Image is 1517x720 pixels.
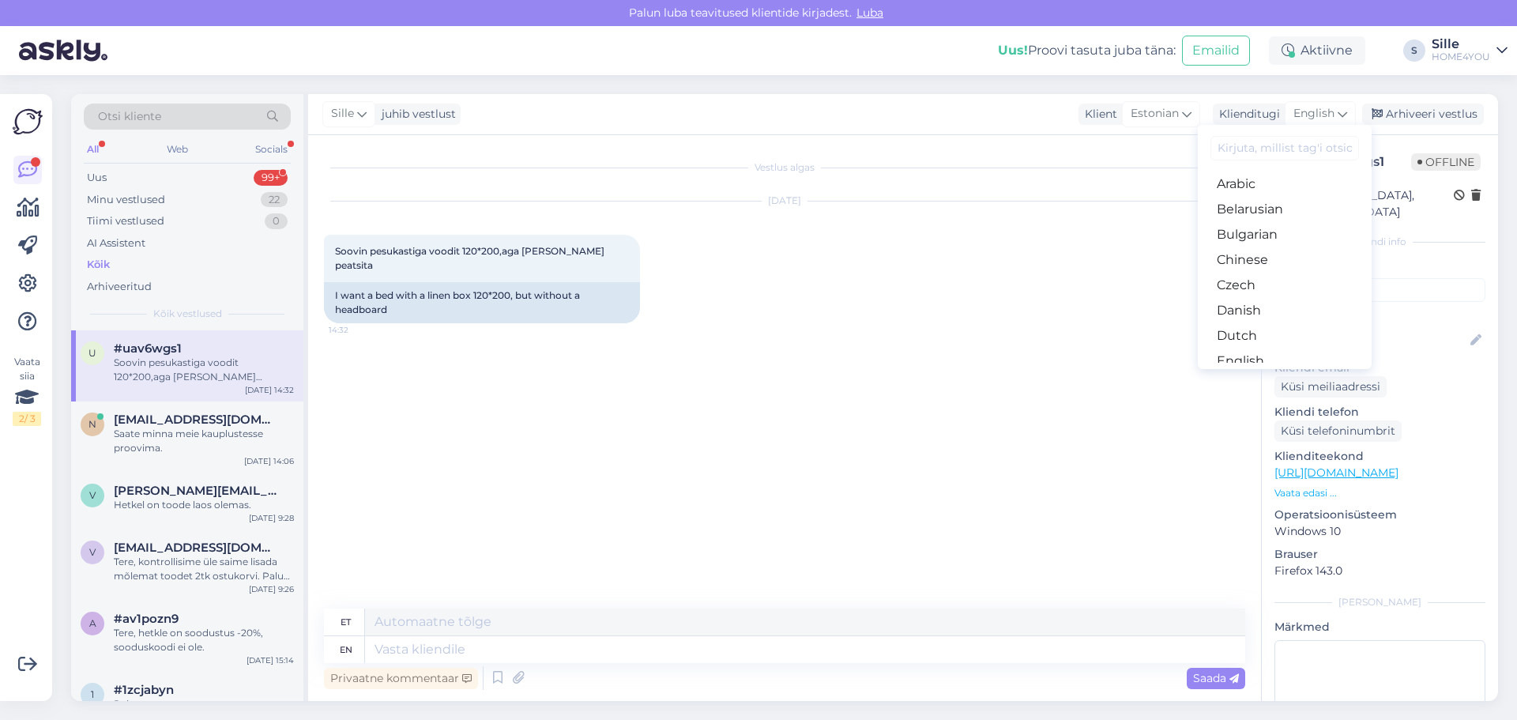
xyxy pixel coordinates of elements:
[153,307,222,321] span: Kõik vestlused
[87,213,164,229] div: Tiimi vestlused
[375,106,456,123] div: juhib vestlust
[1198,197,1372,222] a: Belarusian
[335,245,607,271] span: Soovin pesukastiga voodit 120*200,aga [PERSON_NAME] peatsita
[1274,404,1485,420] p: Kliendi telefon
[114,413,278,427] span: neemsalu.neemsalu@gmail.com
[1274,466,1398,480] a: [URL][DOMAIN_NAME]
[87,236,145,251] div: AI Assistent
[1403,40,1425,62] div: S
[1274,523,1485,540] p: Windows 10
[1182,36,1250,66] button: Emailid
[1193,671,1239,685] span: Saada
[1274,595,1485,609] div: [PERSON_NAME]
[13,107,43,137] img: Askly Logo
[13,355,41,426] div: Vaata siia
[244,455,294,467] div: [DATE] 14:06
[87,279,152,295] div: Arhiveeritud
[89,546,96,558] span: v
[324,282,640,323] div: I want a bed with a linen box 120*200, but without a headboard
[114,683,174,697] span: #1zcjabyn
[265,213,288,229] div: 0
[88,347,96,359] span: u
[87,257,110,273] div: Kõik
[261,192,288,208] div: 22
[1213,106,1280,123] div: Klienditugi
[1274,235,1485,249] div: Kliendi info
[89,489,96,501] span: v
[1411,153,1481,171] span: Offline
[331,105,354,123] span: Sille
[324,194,1245,208] div: [DATE]
[114,356,294,384] div: Soovin pesukastiga voodit 120*200,aga [PERSON_NAME] peatsita
[164,139,191,160] div: Web
[324,160,1245,175] div: Vestlus algas
[1274,258,1485,275] p: Kliendi tag'id
[1198,323,1372,349] a: Dutch
[998,41,1176,60] div: Proovi tasuta juba täna:
[1078,106,1117,123] div: Klient
[114,697,294,711] div: Palun
[1274,563,1485,579] p: Firefox 143.0
[87,192,165,208] div: Minu vestlused
[1274,448,1485,465] p: Klienditeekond
[1274,619,1485,635] p: Märkmed
[114,498,294,512] div: Hetkel on toode laos olemas.
[87,170,107,186] div: Uus
[114,341,182,356] span: #uav6wgs1
[1275,332,1467,349] input: Lisa nimi
[1293,105,1334,123] span: English
[114,612,179,626] span: #av1pozn9
[1274,360,1485,376] p: Kliendi email
[1274,507,1485,523] p: Operatsioonisüsteem
[252,139,291,160] div: Socials
[1274,486,1485,500] p: Vaata edasi ...
[1198,172,1372,197] a: Arabic
[1274,546,1485,563] p: Brauser
[13,412,41,426] div: 2 / 3
[98,108,161,125] span: Otsi kliente
[114,555,294,583] div: Tere, kontrollisime üle saime lisada mõlemat toodet 2tk ostukorvi. Palun tehke arvutile restart. ...
[91,688,94,700] span: 1
[998,43,1028,58] b: Uus!
[245,384,294,396] div: [DATE] 14:32
[1269,36,1365,65] div: Aktiivne
[84,139,102,160] div: All
[1274,308,1485,325] p: Kliendi nimi
[1274,278,1485,302] input: Lisa tag
[1362,104,1484,125] div: Arhiveeri vestlus
[1210,136,1359,160] input: Kirjuta, millist tag'i otsid
[1198,273,1372,298] a: Czech
[1274,420,1402,442] div: Küsi telefoninumbrit
[1198,222,1372,247] a: Bulgarian
[1274,376,1387,398] div: Küsi meiliaadressi
[852,6,888,20] span: Luba
[114,427,294,455] div: Saate minna meie kauplustesse proovima.
[247,654,294,666] div: [DATE] 15:14
[1198,247,1372,273] a: Chinese
[249,583,294,595] div: [DATE] 9:26
[1198,298,1372,323] a: Danish
[1432,51,1490,63] div: HOME4YOU
[114,626,294,654] div: Tere, hetkle on soodustus -20%, sooduskoodi ei ole.
[114,541,278,555] span: veronichka3@icloud.com
[254,170,288,186] div: 99+
[324,668,478,689] div: Privaatne kommentaar
[1198,349,1372,374] a: English
[249,512,294,524] div: [DATE] 9:28
[1432,38,1490,51] div: Sille
[1131,105,1179,123] span: Estonian
[341,609,351,635] div: et
[89,617,96,629] span: a
[114,484,278,498] span: veronika.mahhova@hotmail.com
[340,636,352,663] div: en
[1432,38,1508,63] a: SilleHOME4YOU
[88,418,96,430] span: n
[329,324,388,336] span: 14:32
